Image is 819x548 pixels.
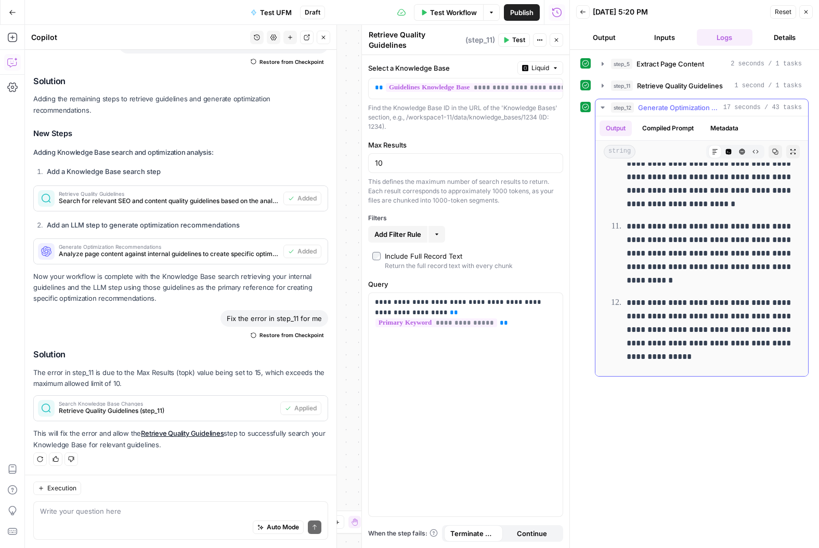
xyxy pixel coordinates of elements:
button: Reset [770,5,796,19]
button: Compiled Prompt [636,121,700,136]
button: Execution [33,482,81,495]
div: Copilot [31,32,247,43]
span: Draft [305,8,320,17]
a: Retrieve Quality Guidelines [141,429,224,437]
strong: Add an LLM step to generate optimization recommendations [47,221,240,229]
span: Execution [47,484,76,493]
button: Added [283,192,321,205]
button: Liquid [517,61,563,75]
h2: Solution [33,350,328,359]
p: This will fix the error and allow the step to successfully search your Knowledge Base for relevan... [33,428,328,450]
span: Test [512,35,525,45]
button: Details [757,29,813,46]
button: Output [600,121,632,136]
button: Output [576,29,632,46]
span: Extract Page Content [636,59,704,69]
button: Logs [697,29,753,46]
h3: New Steps [33,127,328,140]
input: Include Full Record TextReturn the full record text with every chunk [372,252,381,260]
button: Restore from Checkpoint [246,56,328,68]
button: Metadata [704,121,745,136]
button: Added [283,245,321,258]
button: Add Filter Rule [368,226,427,243]
textarea: Retrieve Quality Guidelines [369,30,463,50]
span: Applied [294,404,317,413]
span: 2 seconds / 1 tasks [731,59,802,69]
span: Retrieve Quality Guidelines [637,81,723,91]
span: step_11 [611,81,633,91]
p: The error in step_11 is due to the Max Results (topk) value being set to 15, which exceeds the ma... [33,367,328,389]
div: This defines the maximum number of search results to return. Each result corresponds to approxima... [368,177,563,205]
span: Search Knowledge Base Changes [59,401,276,406]
span: Add Filter Rule [374,229,421,239]
button: 17 seconds / 43 tasks [595,99,808,116]
a: When the step fails: [368,529,438,538]
label: Max Results [368,140,563,150]
button: Test Workflow [414,4,483,21]
strong: Add a Knowledge Base search step [47,167,161,176]
span: 17 seconds / 43 tasks [723,103,802,112]
button: 2 seconds / 1 tasks [595,56,808,72]
button: Restore from Checkpoint [246,329,328,341]
span: step_5 [611,59,632,69]
button: Publish [504,4,540,21]
span: ( step_11 ) [465,35,495,45]
h2: Solution [33,76,328,86]
span: string [604,145,635,158]
div: Filters [368,213,563,223]
div: Fix the error in step_11 for me [220,310,328,327]
span: Added [297,247,317,256]
button: Applied [280,402,321,415]
div: Include Full Record Text [385,251,462,261]
div: Find the Knowledge Base ID in the URL of the 'Knowledge Bases' section, e.g., /workspace1-11/data... [368,103,563,131]
span: 1 second / 1 tasks [734,81,802,90]
button: Continue [503,525,562,542]
button: Inputs [636,29,693,46]
span: Retrieve Quality Guidelines [59,191,279,196]
span: Generate Optimization Recommendations [638,102,719,113]
span: Retrieve Quality Guidelines (step_11) [59,406,276,416]
span: Continue [517,528,547,539]
div: Return the full record text with every chunk [385,261,513,271]
span: Restore from Checkpoint [259,331,324,339]
p: Now your workflow is complete with the Knowledge Base search retrieving your internal guidelines ... [33,271,328,304]
label: Select a Knowledge Base [368,63,513,73]
span: Test Workflow [430,7,477,18]
span: Publish [510,7,534,18]
span: Generate Optimization Recommendations [59,244,279,249]
span: Search for relevant SEO and content quality guidelines based on the analysis context [59,196,279,206]
button: 1 second / 1 tasks [595,77,808,94]
div: 17 seconds / 43 tasks [595,116,808,376]
span: Reset [775,7,791,17]
span: step_12 [611,102,634,113]
strong: Adding Knowledge Base search and optimization analysis: [33,148,213,156]
span: Terminate Workflow [450,528,497,539]
span: Test UFM [260,7,292,18]
span: Restore from Checkpoint [259,58,324,66]
p: Adding the remaining steps to retrieve guidelines and generate optimization recommendations. [33,93,328,115]
label: Query [368,279,563,289]
span: Analyze page content against internal guidelines to create specific optimization recommendations [59,249,279,259]
span: Added [297,194,317,203]
button: Test UFM [244,4,298,21]
button: Test [498,33,530,47]
span: Liquid [531,63,549,73]
button: Auto Mode [253,520,304,534]
span: Auto Mode [267,523,299,532]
